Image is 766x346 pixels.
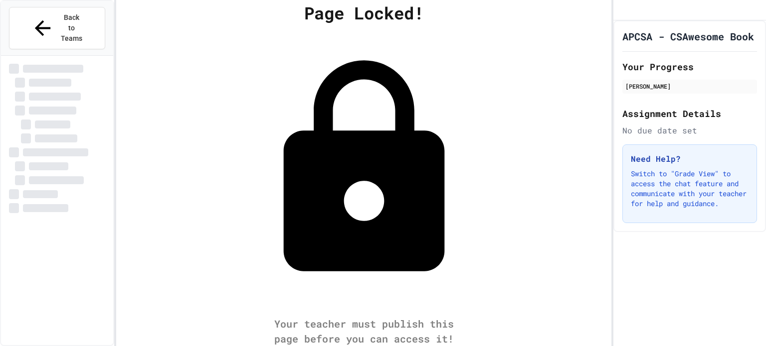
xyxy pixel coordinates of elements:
[622,60,757,74] h2: Your Progress
[9,7,105,49] button: Back to Teams
[622,107,757,120] h2: Assignment Details
[264,316,464,346] div: Your teacher must publish this page before you can access it!
[631,153,749,165] h3: Need Help?
[622,29,754,43] h1: APCSA - CSAwesome Book
[631,169,749,209] p: Switch to "Grade View" to access the chat feature and communicate with your teacher for help and ...
[625,82,754,91] div: [PERSON_NAME]
[622,124,757,136] div: No due date set
[60,12,84,44] span: Back to Teams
